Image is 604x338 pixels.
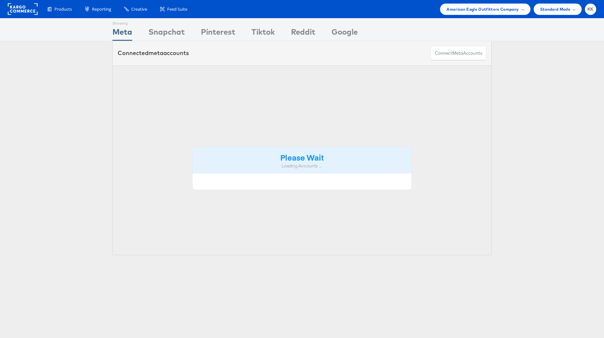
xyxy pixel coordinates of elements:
span: Reporting [92,6,111,12]
span: meta [452,50,463,56]
span: American Eagle Outfitters Company [447,6,519,13]
div: Connected accounts [118,49,189,57]
span: Feed Suite [167,6,187,12]
div: Google [331,26,358,41]
span: Creative [131,6,147,12]
div: Reddit [291,26,315,41]
div: Tiktok [251,26,275,41]
span: Products [54,6,72,12]
div: Snapchat [148,26,185,41]
div: Showing [112,18,132,26]
div: Pinterest [201,26,235,41]
span: KK [587,7,594,11]
span: meta [148,49,163,57]
div: Meta [112,26,132,41]
div: Loading Accounts .... [197,163,407,169]
button: ConnectmetaAccounts [431,46,486,61]
strong: Please Wait [280,152,324,163]
span: Standard Mode [540,6,570,13]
